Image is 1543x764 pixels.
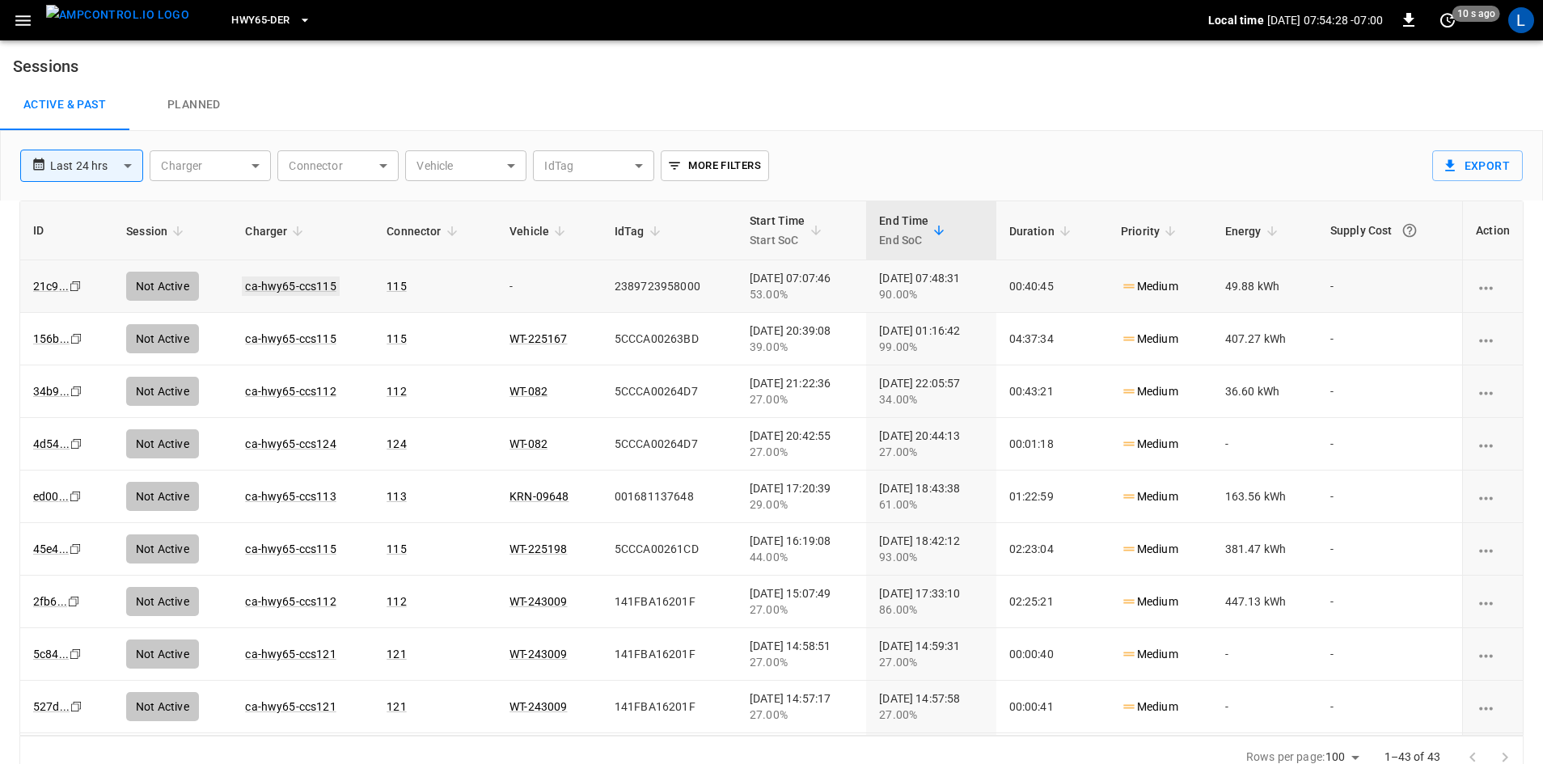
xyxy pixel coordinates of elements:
[879,211,949,250] span: End TimeEnd SoC
[615,222,666,241] span: IdTag
[245,222,308,241] span: Charger
[1452,6,1500,22] span: 10 s ago
[1121,541,1178,558] p: Medium
[1476,278,1510,294] div: charging session options
[1121,646,1178,663] p: Medium
[879,707,983,723] div: 27.00%
[879,549,983,565] div: 93.00%
[33,595,67,608] a: 2fb6...
[126,324,199,353] div: Not Active
[126,222,188,241] span: Session
[602,681,737,733] td: 141FBA16201F
[126,482,199,511] div: Not Active
[33,437,70,450] a: 4d54...
[750,601,853,618] div: 27.00%
[1212,418,1317,471] td: -
[387,332,406,345] a: 115
[879,480,983,513] div: [DATE] 18:43:38
[245,332,336,345] a: ca-hwy65-ccs115
[1212,471,1317,523] td: 163.56 kWh
[879,585,983,618] div: [DATE] 17:33:10
[750,444,853,460] div: 27.00%
[1508,7,1534,33] div: profile-icon
[1462,201,1523,260] th: Action
[1476,436,1510,452] div: charging session options
[1212,523,1317,576] td: 381.47 kWh
[879,601,983,618] div: 86.00%
[1267,12,1383,28] p: [DATE] 07:54:28 -07:00
[602,260,737,313] td: 2389723958000
[1395,216,1424,245] button: The cost of your charging session based on your supply rates
[1212,576,1317,628] td: 447.13 kWh
[879,654,983,670] div: 27.00%
[996,681,1108,733] td: 00:00:41
[750,286,853,302] div: 53.00%
[1317,628,1462,681] td: -
[602,365,737,418] td: 5CCCA00264D7
[1476,593,1510,610] div: charging session options
[750,391,853,407] div: 27.00%
[126,587,199,616] div: Not Active
[1317,681,1462,733] td: -
[1208,12,1264,28] p: Local time
[33,280,69,293] a: 21c9...
[69,382,85,400] div: copy
[750,654,853,670] div: 27.00%
[126,692,199,721] div: Not Active
[68,488,84,505] div: copy
[602,418,737,471] td: 5CCCA00264D7
[231,11,290,30] span: HWY65-DER
[126,534,199,564] div: Not Active
[750,707,853,723] div: 27.00%
[19,200,1524,736] div: sessions table
[879,391,983,407] div: 34.00%
[1212,365,1317,418] td: 36.60 kWh
[879,533,983,565] div: [DATE] 18:42:12
[68,277,84,295] div: copy
[1476,699,1510,715] div: charging session options
[1009,222,1076,241] span: Duration
[1121,488,1178,505] p: Medium
[750,270,853,302] div: [DATE] 07:07:46
[509,490,569,503] a: KRN-09648
[750,690,853,723] div: [DATE] 14:57:17
[509,385,547,398] a: WT-082
[225,5,317,36] button: HWY65-DER
[996,471,1108,523] td: 01:22:59
[1476,331,1510,347] div: charging session options
[387,648,406,661] a: 121
[996,313,1108,365] td: 04:37:34
[750,480,853,513] div: [DATE] 17:20:39
[20,201,113,260] th: ID
[879,339,983,355] div: 99.00%
[33,542,69,555] a: 45e4...
[750,549,853,565] div: 44.00%
[750,496,853,513] div: 29.00%
[750,230,805,250] p: Start SoC
[996,260,1108,313] td: 00:40:45
[1330,216,1449,245] div: Supply Cost
[387,595,406,608] a: 112
[879,270,983,302] div: [DATE] 07:48:31
[497,260,602,313] td: -
[1317,471,1462,523] td: -
[33,490,69,503] a: ed00...
[33,385,70,398] a: 34b9...
[509,542,567,555] a: WT-225198
[245,595,336,608] a: ca-hwy65-ccs112
[509,595,567,608] a: WT-243009
[879,428,983,460] div: [DATE] 20:44:13
[602,313,737,365] td: 5CCCA00263BD
[1121,436,1178,453] p: Medium
[509,648,567,661] a: WT-243009
[1121,331,1178,348] p: Medium
[509,437,547,450] a: WT-082
[750,585,853,618] div: [DATE] 15:07:49
[1121,383,1178,400] p: Medium
[387,490,406,503] a: 113
[1476,488,1510,504] div: charging session options
[126,429,199,458] div: Not Active
[387,222,462,241] span: Connector
[68,540,84,558] div: copy
[129,79,259,131] a: Planned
